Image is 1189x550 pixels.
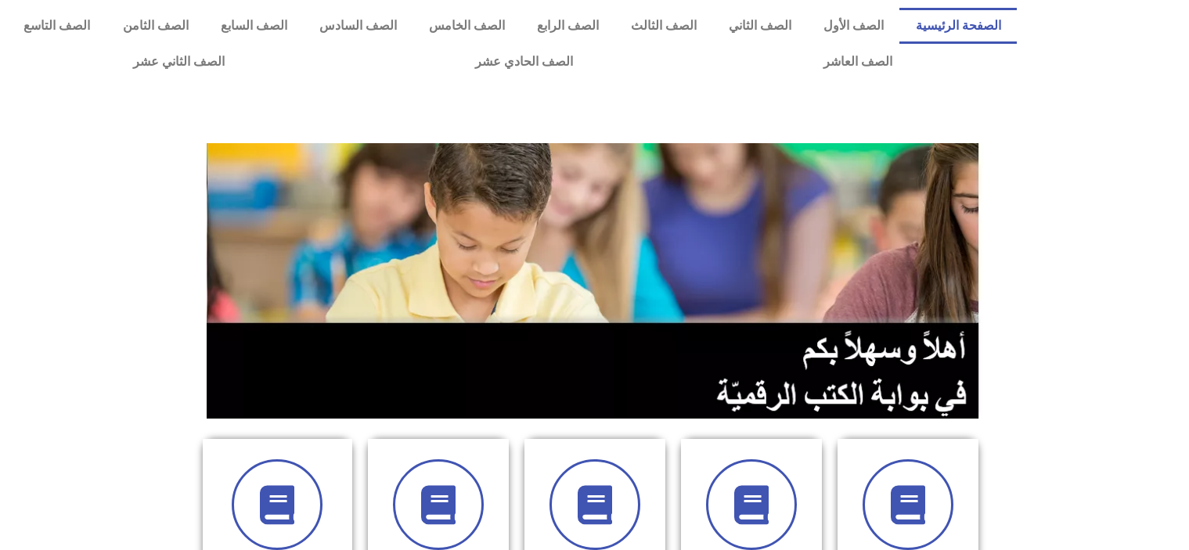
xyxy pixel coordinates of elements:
[698,44,1018,80] a: الصف العاشر
[899,8,1017,44] a: الصفحة الرئيسية
[413,8,521,44] a: الصف الخامس
[712,8,807,44] a: الصف الثاني
[350,44,698,80] a: الصف الحادي عشر
[204,8,303,44] a: الصف السابع
[807,8,899,44] a: الصف الأول
[521,8,614,44] a: الصف الرابع
[8,44,350,80] a: الصف الثاني عشر
[303,8,413,44] a: الصف السادس
[614,8,712,44] a: الصف الثالث
[8,8,106,44] a: الصف التاسع
[106,8,204,44] a: الصف الثامن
